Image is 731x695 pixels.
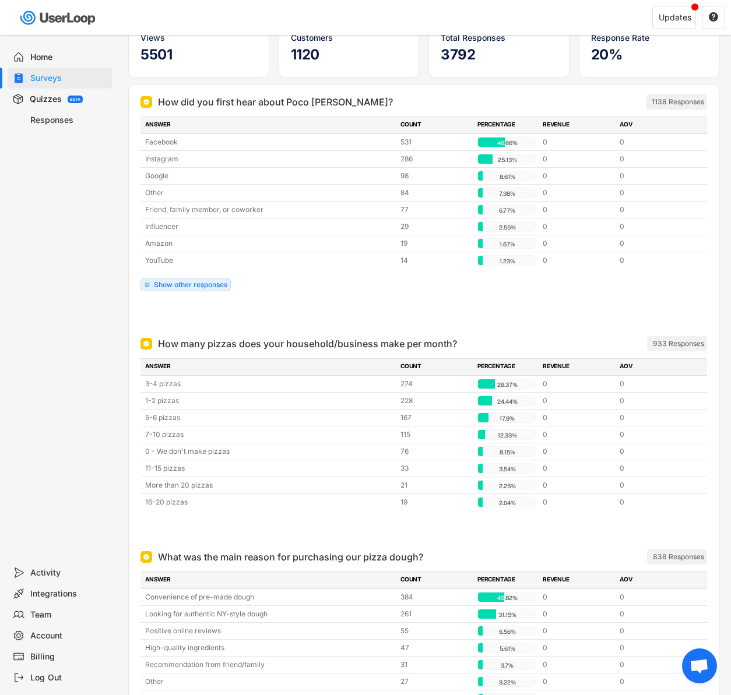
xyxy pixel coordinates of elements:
div: Instagram [145,154,393,164]
div: 0 [620,659,690,670]
div: 46.66% [480,137,534,148]
div: 31.15% [480,609,534,620]
div: 5-6 pizzas [145,412,393,423]
div: Recommendation from friend/family [145,659,393,670]
div: 3.22% [480,677,534,687]
div: How many pizzas does your household/business make per month? [158,337,457,351]
div: 0 [543,188,613,198]
div: 25.13% [480,154,534,165]
div: 0 [620,255,690,266]
div: REVENUE [543,362,613,372]
div: 12.33% [480,430,534,440]
div: Customers [291,31,407,44]
div: Log Out [30,672,107,683]
div: 0 [543,463,613,474]
div: 0 [620,480,690,491]
div: 0 [543,626,613,636]
div: 0 - We don't make pizzas [145,446,393,457]
div: 0 [543,255,613,266]
div: 0 [620,446,690,457]
div: 7.38% [480,188,534,199]
div: 1-2 pizzas [145,396,393,406]
div: PERCENTAGE [477,575,536,585]
div: 0 [620,154,690,164]
div: 8.15% [480,447,534,457]
div: Updates [659,13,691,22]
div: 0 [620,412,690,423]
div: 29.37% [480,379,534,390]
div: 0 [620,592,690,602]
div: High-quality ingredients [145,643,393,653]
div: 0 [543,379,613,389]
div: 3.54% [480,464,534,474]
div: 6.56% [480,626,534,637]
div: 45.82% [480,592,534,603]
div: 0 [543,659,613,670]
div: 0 [620,609,690,619]
div: 0 [620,626,690,636]
div: 14 [400,255,470,266]
div: Activity [30,567,107,578]
div: 0 [543,446,613,457]
div: 115 [400,429,470,440]
div: 167 [400,412,470,423]
div: Total Responses [441,31,557,44]
div: 17.9% [480,413,534,424]
div: Surveys [30,73,107,84]
div: Friend, family member, or coworker [145,204,393,215]
div: ANSWER [145,575,393,585]
div: 2.25% [480,481,534,491]
div: 0 [543,676,613,687]
div: Facebook [145,137,393,147]
div: 0 [543,137,613,147]
div: Positive online reviews [145,626,393,636]
div: Other [145,676,393,687]
img: Single Select [143,340,150,347]
div: Other [145,188,393,198]
div: 0 [620,171,690,181]
img: Single Select [143,98,150,105]
div: 0 [543,221,613,232]
div: 933 Responses [653,339,704,348]
div: ANSWER [145,362,393,372]
div: 3.7% [480,660,534,671]
div: 0 [620,463,690,474]
button:  [708,12,719,23]
div: 27 [400,676,470,687]
div: 33 [400,463,470,474]
div: More than 20 pizzas [145,480,393,491]
div: 29 [400,221,470,232]
div: COUNT [400,362,470,372]
div: 0 [620,379,690,389]
text:  [709,12,718,22]
div: 24.44% [480,396,534,407]
div: AOV [620,120,690,130]
div: Google [145,171,393,181]
div: Account [30,630,107,641]
div: 0 [620,238,690,249]
div: 0 [620,643,690,653]
div: 0 [543,204,613,215]
div: 0 [620,497,690,507]
div: 0 [543,396,613,406]
div: Amazon [145,238,393,249]
div: Views [140,31,257,44]
div: Response Rate [591,31,708,44]
h5: 5501 [140,46,257,63]
div: Show other responses [154,281,227,288]
div: 0 [543,609,613,619]
div: 0 [543,238,613,249]
div: 0 [543,154,613,164]
div: How did you first hear about Poco [PERSON_NAME]? [158,95,393,109]
div: 228 [400,396,470,406]
div: 384 [400,592,470,602]
div: ANSWER [145,120,393,130]
div: 0 [620,204,690,215]
div: 3-4 pizzas [145,379,393,389]
img: userloop-logo-01.svg [17,6,100,30]
img: Single Select [143,553,150,560]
